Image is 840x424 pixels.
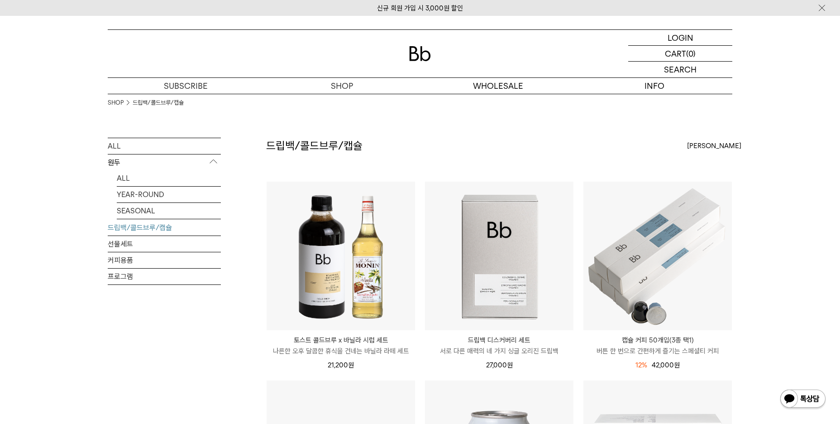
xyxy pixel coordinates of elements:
[267,335,415,357] a: 토스트 콜드브루 x 바닐라 시럽 세트 나른한 오후 달콤한 휴식을 건네는 바닐라 라떼 세트
[377,4,463,12] a: 신규 회원 가입 시 3,000원 할인
[486,361,513,369] span: 27,000
[108,236,221,252] a: 선물세트
[583,335,732,346] p: 캡슐 커피 50개입(3종 택1)
[425,335,573,357] a: 드립백 디스커버리 세트 서로 다른 매력의 네 가지 싱글 오리진 드립백
[628,46,732,62] a: CART (0)
[117,203,221,219] a: SEASONAL
[108,78,264,94] a: SUBSCRIBE
[628,30,732,46] a: LOGIN
[507,361,513,369] span: 원
[635,360,647,371] div: 12%
[425,182,573,330] img: 드립백 디스커버리 세트
[687,140,741,151] span: [PERSON_NAME]
[425,335,573,346] p: 드립백 디스커버리 세트
[576,78,732,94] p: INFO
[108,154,221,171] p: 원두
[328,361,354,369] span: 21,200
[267,335,415,346] p: 토스트 콜드브루 x 바닐라 시럽 세트
[664,62,697,77] p: SEARCH
[652,361,680,369] span: 42,000
[133,98,184,107] a: 드립백/콜드브루/캡슐
[668,30,693,45] p: LOGIN
[686,46,696,61] p: (0)
[267,346,415,357] p: 나른한 오후 달콤한 휴식을 건네는 바닐라 라떼 세트
[420,78,576,94] p: WHOLESALE
[583,346,732,357] p: 버튼 한 번으로 간편하게 즐기는 스페셜티 커피
[665,46,686,61] p: CART
[779,389,826,410] img: 카카오톡 채널 1:1 채팅 버튼
[117,170,221,186] a: ALL
[409,46,431,61] img: 로고
[117,187,221,202] a: YEAR-ROUND
[264,78,420,94] a: SHOP
[674,361,680,369] span: 원
[266,138,363,154] h2: 드립백/콜드브루/캡슐
[108,138,221,154] a: ALL
[583,335,732,357] a: 캡슐 커피 50개입(3종 택1) 버튼 한 번으로 간편하게 즐기는 스페셜티 커피
[583,182,732,330] img: 캡슐 커피 50개입(3종 택1)
[425,346,573,357] p: 서로 다른 매력의 네 가지 싱글 오리진 드립백
[108,98,124,107] a: SHOP
[267,182,415,330] img: 토스트 콜드브루 x 바닐라 시럽 세트
[108,220,221,236] a: 드립백/콜드브루/캡슐
[108,269,221,284] a: 프로그램
[348,361,354,369] span: 원
[108,252,221,268] a: 커피용품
